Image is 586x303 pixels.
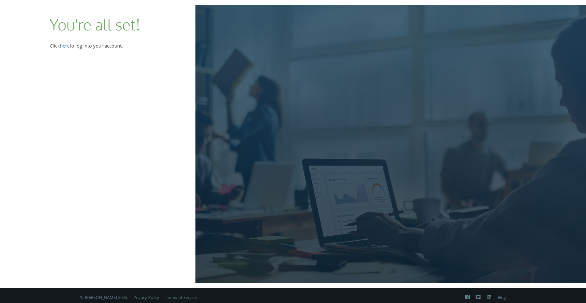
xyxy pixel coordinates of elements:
[60,42,70,51] a: here
[133,294,159,301] a: Privacy Policy
[166,294,197,301] a: Terms of Service
[498,294,506,301] a: Blog
[50,43,145,51] div: Click to log into your account.
[80,294,127,301] span: © [PERSON_NAME] 2025
[50,4,140,35] h2: You're all set!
